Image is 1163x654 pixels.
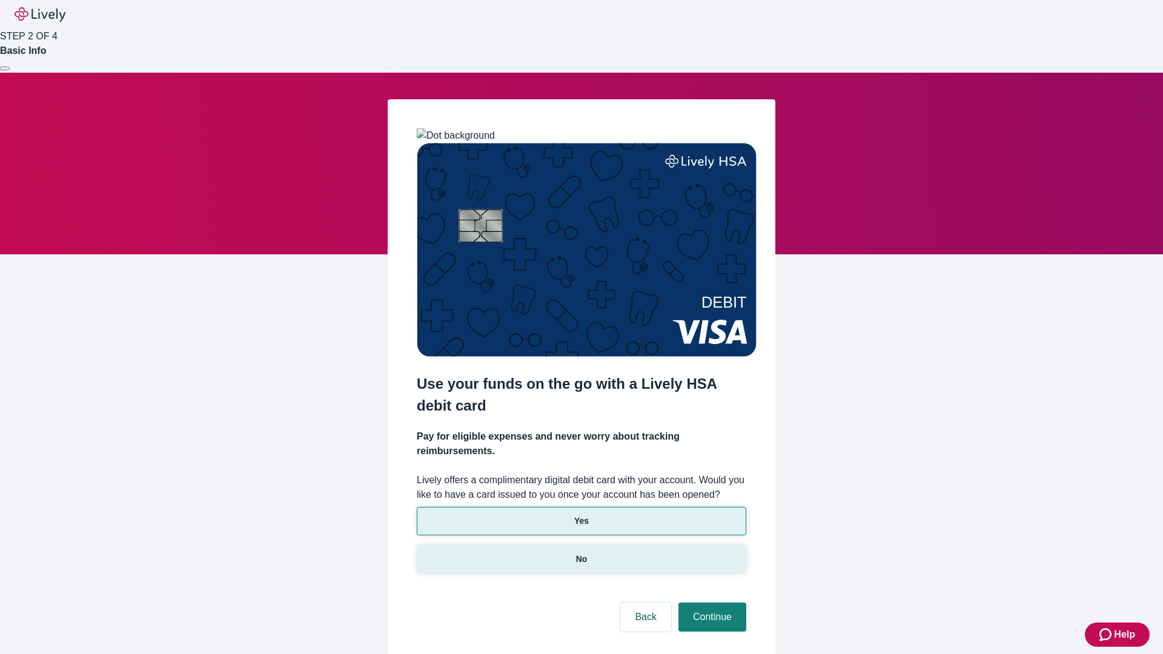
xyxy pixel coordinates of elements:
[417,429,746,458] h4: Pay for eligible expenses and never worry about tracking reimbursements.
[620,603,671,632] button: Back
[576,553,588,566] p: No
[417,473,746,502] label: Lively offers a complimentary digital debit card with your account. Would you like to have a card...
[417,545,746,573] button: No
[1085,623,1150,647] button: Zendesk support iconHelp
[15,7,65,22] img: Lively
[417,373,746,417] h2: Use your funds on the go with a Lively HSA debit card
[678,603,746,632] button: Continue
[417,128,495,143] img: Dot background
[1114,627,1135,642] span: Help
[1099,627,1114,642] svg: Zendesk support icon
[417,143,757,357] img: Debit card
[417,507,746,535] button: Yes
[574,515,589,527] p: Yes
